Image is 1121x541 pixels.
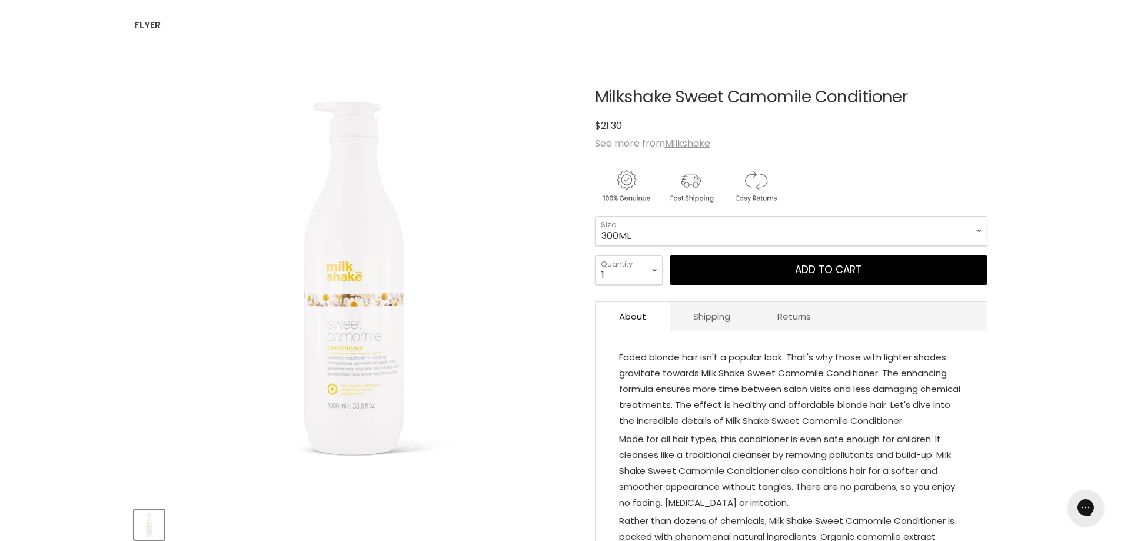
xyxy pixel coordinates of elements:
a: Milkshake [665,137,710,150]
button: Milkshake Sweet Camomile Conditioner [134,510,164,540]
img: shipping.gif [660,168,722,204]
img: genuine.gif [595,168,657,204]
a: Shipping [670,302,754,331]
a: About [596,302,670,331]
a: Returns [754,302,834,331]
span: See more from [595,137,710,150]
select: Quantity [595,255,663,285]
div: Milkshake Sweet Camomile Conditioner image. Click or Scroll to Zoom. [134,59,574,499]
img: returns.gif [724,168,787,204]
p: Made for all hair types, this conditioner is even safe enough for children. It cleanses like a tr... [619,431,964,513]
iframe: Gorgias live chat messenger [1062,486,1109,529]
span: Add to cart [795,263,861,277]
h1: Milkshake Sweet Camomile Conditioner [595,88,987,107]
img: Milkshake Sweet Camomile Conditioner [135,511,163,539]
button: Add to cart [670,255,987,285]
a: Flyer [125,13,169,38]
div: Product thumbnails [132,506,576,540]
span: $21.30 [595,119,622,132]
img: Milkshake Sweet Camomile Conditioner [148,72,560,484]
p: Faded blonde hair isn't a popular look. That's why those with lighter shades gravitate towards Mi... [619,349,964,431]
